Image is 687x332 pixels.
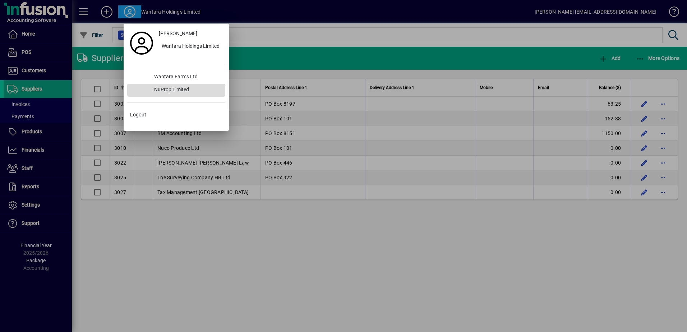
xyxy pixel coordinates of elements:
[156,27,225,40] a: [PERSON_NAME]
[127,71,225,84] button: Wantara Farms Ltd
[127,37,156,50] a: Profile
[127,109,225,121] button: Logout
[148,84,225,97] div: NuProp Limited
[130,111,146,119] span: Logout
[148,71,225,84] div: Wantara Farms Ltd
[127,84,225,97] button: NuProp Limited
[159,30,197,37] span: [PERSON_NAME]
[156,40,225,53] button: Wantara Holdings Limited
